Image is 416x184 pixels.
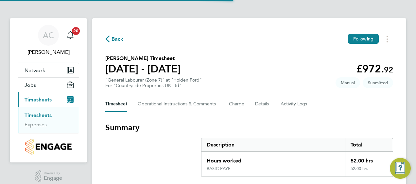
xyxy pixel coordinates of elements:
div: 52.00 hrs [345,152,393,166]
span: Timesheets [25,97,52,103]
a: Powered byEngage [35,170,62,183]
span: Powered by [44,170,62,176]
span: Engage [44,176,62,181]
div: Hours worked [201,152,345,166]
div: Timesheets [18,107,79,133]
a: Go to home page [18,139,79,155]
span: 20 [72,27,80,35]
button: Timesheets Menu [381,34,393,44]
a: AC[PERSON_NAME] [18,25,79,56]
button: Jobs [18,78,79,92]
h2: [PERSON_NAME] Timesheet [105,54,181,62]
span: Following [353,36,373,42]
span: Network [25,67,45,73]
button: Back [105,35,124,43]
span: Jobs [25,82,36,88]
app-decimal: £972. [356,63,393,75]
h1: [DATE] - [DATE] [105,62,181,75]
button: Timesheet [105,96,127,112]
button: Following [348,34,379,44]
button: Network [18,63,79,77]
span: 92 [384,65,393,74]
span: AC [43,31,54,39]
span: Alex Carroll [18,48,79,56]
h3: Summary [105,122,393,133]
button: Activity Logs [281,96,308,112]
span: This timesheet was manually created. [336,77,360,88]
a: Timesheets [25,112,52,118]
div: BASIC PAYE [207,166,231,171]
div: "General Labourer (Zone 7)" at "Holden Ford" [105,77,202,88]
img: countryside-properties-logo-retina.png [25,139,71,155]
button: Operational Instructions & Comments [138,96,218,112]
a: 20 [64,25,77,46]
div: Summary [201,138,393,177]
button: Timesheets [18,92,79,107]
a: Expenses [25,121,47,128]
div: For "Countryside Properties UK Ltd" [105,83,202,88]
nav: Main navigation [10,18,87,162]
div: Total [345,138,393,151]
div: 52.00 hrs [345,166,393,176]
button: Details [255,96,270,112]
span: Back [112,35,124,43]
div: Description [201,138,345,151]
button: Charge [229,96,245,112]
span: This timesheet is Submitted. [363,77,393,88]
button: Engage Resource Center [390,158,411,179]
